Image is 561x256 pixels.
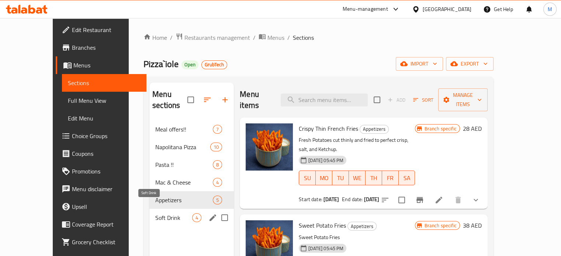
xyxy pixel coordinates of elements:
span: Meal offers!! [155,125,213,134]
a: Sections [62,74,146,92]
span: Branch specific [421,222,459,229]
button: delete [449,191,467,209]
b: [DATE] [364,194,379,204]
span: Restaurants management [184,33,250,42]
span: MO [319,173,329,183]
div: Open [181,60,198,69]
span: import [402,59,437,69]
button: edit [207,212,218,223]
div: Appetizers5 [149,191,234,209]
button: import [396,57,443,71]
span: Edit Restaurant [72,25,141,34]
a: Restaurants management [176,33,250,42]
p: Sweet Potato Fries [299,233,415,242]
a: Coverage Report [56,215,146,233]
span: End date: [342,194,363,204]
a: Coupons [56,145,146,162]
span: TH [368,173,379,183]
a: Menus [56,56,146,74]
a: Edit Menu [62,109,146,127]
div: Appetizers [347,222,377,231]
span: Sections [68,78,141,87]
span: Sort items [408,94,438,106]
span: Sort sections [198,91,216,109]
span: Manage items [444,91,482,109]
span: Pasta !! [155,160,213,169]
b: [DATE] [323,194,339,204]
a: Choice Groups [56,127,146,145]
svg: Show Choices [471,196,480,204]
a: Branches [56,39,146,56]
div: Menu-management [343,5,388,14]
button: Manage items [438,88,488,111]
h6: 38 AED [463,220,482,231]
button: SA [399,171,415,185]
button: TU [332,171,349,185]
span: SA [402,173,412,183]
span: Branch specific [421,125,459,132]
button: show more [467,191,485,209]
span: Pizza`iole [143,56,179,72]
span: 10 [211,144,222,151]
li: / [170,33,173,42]
span: Appetizers [348,222,376,231]
span: GrubTech [202,62,227,68]
div: items [210,143,222,151]
span: Appetizers [155,196,213,204]
span: Select all sections [183,92,198,108]
span: Add item [385,94,408,106]
span: SU [302,173,313,183]
a: Menus [259,33,284,42]
div: Napolitana Pizza10 [149,138,234,156]
span: Edit Menu [68,114,141,123]
a: Menu disclaimer [56,180,146,198]
div: items [213,196,222,204]
span: Appetizers [360,125,388,133]
button: Branch-specific-item [411,191,429,209]
div: items [192,213,201,222]
span: 8 [213,161,222,168]
span: Sort [413,96,433,104]
span: M [548,5,552,13]
span: Coupons [72,149,141,158]
nav: breadcrumb [143,33,494,42]
span: FR [385,173,396,183]
span: Menus [267,33,284,42]
span: Select to update [394,192,409,208]
div: Mac & Cheese4 [149,173,234,191]
div: Meal offers!!7 [149,120,234,138]
span: Start date: [299,194,322,204]
button: TH [366,171,382,185]
button: export [446,57,494,71]
input: search [281,94,368,106]
span: Grocery Checklist [72,238,141,246]
a: Grocery Checklist [56,233,146,251]
button: WE [349,171,366,185]
a: Full Menu View [62,92,146,109]
span: Promotions [72,167,141,176]
span: Napolitana Pizza [155,143,210,151]
a: Edit menu item [434,196,443,204]
span: Sweet Potato Fries [299,220,346,231]
button: MO [316,171,332,185]
img: Crispy Thin French Fries [246,123,293,171]
span: 7 [213,126,222,133]
div: [GEOGRAPHIC_DATA] [423,5,471,13]
span: Soft Drink [155,213,192,222]
span: 4 [213,179,222,186]
span: Coverage Report [72,220,141,229]
h2: Menu items [240,89,271,111]
span: TU [335,173,346,183]
span: Sections [293,33,314,42]
button: SU [299,171,316,185]
span: Full Menu View [68,96,141,105]
span: 5 [213,197,222,204]
li: / [287,33,290,42]
nav: Menu sections [149,118,234,229]
div: items [213,125,222,134]
span: 4 [193,214,201,221]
